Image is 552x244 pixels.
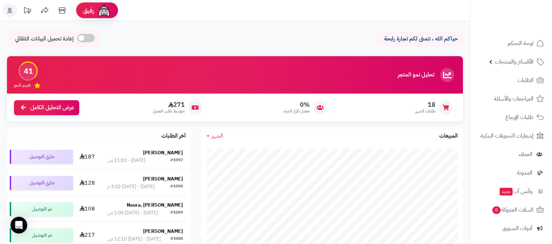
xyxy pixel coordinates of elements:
[508,38,533,48] span: لوحة التحكم
[415,101,435,109] span: 18
[474,109,548,126] a: طلبات الإرجاع
[14,82,31,88] span: تقييم النمو
[10,228,73,242] div: تم التوصيل
[492,205,533,215] span: السلات المتروكة
[76,170,99,196] td: 128
[10,202,73,216] div: تم التوصيل
[495,57,533,67] span: الأقسام والمنتجات
[212,132,223,140] span: الشهر
[474,220,548,237] a: أدوات التسويق
[143,228,183,235] strong: [PERSON_NAME]
[30,104,74,112] span: عرض التحليل الكامل
[107,236,161,243] div: [DATE] - [DATE] 12:10 ص
[283,101,310,109] span: 0%
[19,3,36,19] a: تحديثات المنصة
[127,201,183,209] strong: Noura. [PERSON_NAME]
[502,223,532,233] span: أدوات التسويق
[519,149,532,159] span: العملاء
[10,150,73,164] div: جاري التوصيل
[76,196,99,222] td: 108
[170,183,183,190] div: #1090
[161,133,186,139] h3: آخر الطلبات
[517,75,533,85] span: الطلبات
[97,3,111,17] img: ai-face.png
[517,168,532,178] span: المدونة
[474,72,548,89] a: الطلبات
[14,100,79,115] a: عرض التحليل الكامل
[474,146,548,163] a: العملاء
[170,209,183,216] div: #1089
[480,131,533,141] span: إشعارات التحويلات البنكية
[381,35,458,43] p: حياكم الله ، نتمنى لكم تجارة رابحة
[283,108,310,114] span: معدل تكرار الشراء
[500,188,513,195] span: جديد
[505,112,533,122] span: طلبات الإرجاع
[474,35,548,52] a: لوحة التحكم
[474,127,548,144] a: إشعارات التحويلات البنكية
[439,133,458,139] h3: المبيعات
[153,108,185,114] span: متوسط طلب العميل
[505,13,545,28] img: logo-2.png
[170,157,183,164] div: #1092
[153,101,185,109] span: 271
[415,108,435,114] span: طلبات الشهر
[107,183,155,190] div: [DATE] - [DATE] 3:02 م
[10,176,73,190] div: جاري التوصيل
[107,157,145,164] div: [DATE] - 11:03 ص
[76,144,99,170] td: 187
[474,164,548,181] a: المدونة
[15,35,74,43] span: إعادة تحميل البيانات التلقائي
[398,72,434,78] h3: تحليل نمو المتجر
[83,6,94,15] span: رفيق
[107,209,158,216] div: [DATE] - [DATE] 1:06 ص
[474,201,548,218] a: السلات المتروكة0
[499,186,532,196] span: وآتس آب
[494,94,533,104] span: المراجعات والأسئلة
[207,132,223,140] a: الشهر
[474,183,548,200] a: وآتس آبجديد
[143,175,183,183] strong: [PERSON_NAME]
[474,90,548,107] a: المراجعات والأسئلة
[143,149,183,156] strong: [PERSON_NAME]
[492,206,501,214] span: 0
[10,217,27,234] div: Open Intercom Messenger
[170,236,183,243] div: #1088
